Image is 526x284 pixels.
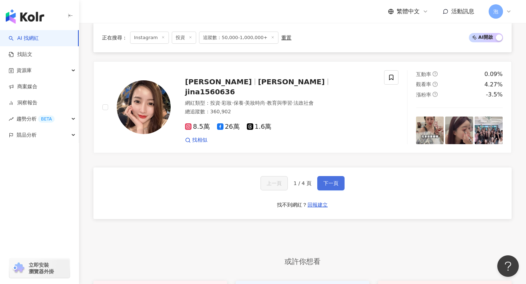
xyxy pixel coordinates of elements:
span: jina1560636 [185,87,235,96]
span: question-circle [433,71,438,76]
span: 正在搜尋 ： [102,35,127,41]
span: 教育與學習 [267,100,292,106]
button: 回報建立 [307,199,328,210]
img: post-image [475,117,503,145]
span: 回報建立 [308,202,328,208]
div: 找不到網紅？ [277,202,307,209]
a: 找相似 [185,137,207,144]
span: 1.6萬 [247,123,272,131]
span: 互動率 [416,71,431,77]
span: 立即安裝 瀏覽器外掛 [29,262,54,275]
span: · [232,100,233,106]
a: 洞察報告 [9,99,37,106]
div: -3.5% [486,91,503,99]
span: 趨勢分析 [17,111,55,127]
span: Instagram [130,32,169,44]
span: · [265,100,267,106]
img: KOL Avatar [117,80,171,134]
span: · [244,100,245,106]
span: 1 / 4 頁 [294,180,312,186]
span: 觀看率 [416,81,431,87]
img: logo [6,9,44,24]
iframe: Help Scout Beacon - Open [497,255,519,277]
span: 投資 [210,100,220,106]
button: 下一頁 [317,176,345,190]
div: 總追蹤數 ： 360,902 [185,108,375,115]
span: 追蹤數：50,000-1,000,000+ [199,32,278,44]
div: BETA [38,115,55,123]
a: chrome extension立即安裝 瀏覽器外掛 [9,259,70,278]
a: KOL Avatar[PERSON_NAME][PERSON_NAME]jina1560636網紅類型：投資·彩妝·保養·美妝時尚·教育與學習·法政社會總追蹤數：360,9028.5萬26萬1.... [93,61,512,153]
a: 商案媒合 [9,83,37,90]
span: question-circle [433,82,438,87]
span: 下一頁 [323,180,338,186]
div: 重置 [281,35,291,41]
span: 競品分析 [17,127,37,143]
span: 法政社會 [294,100,314,106]
a: searchAI 找網紅 [9,35,39,42]
div: 網紅類型 ： [185,100,375,107]
span: 漲粉率 [416,92,431,98]
img: chrome extension [11,262,26,274]
span: rise [9,117,14,122]
span: 26萬 [217,123,240,131]
span: · [220,100,222,106]
a: 找貼文 [9,51,32,58]
span: 投資 [172,32,196,44]
span: 8.5萬 [185,123,210,131]
span: 泡 [493,8,498,15]
span: · [292,100,294,106]
img: post-image [445,117,473,145]
span: [PERSON_NAME] [185,77,252,86]
span: question-circle [433,92,438,97]
span: 找相似 [192,137,207,144]
span: 彩妝 [222,100,232,106]
span: 活動訊息 [451,8,474,15]
span: 保養 [234,100,244,106]
span: [PERSON_NAME] [258,77,325,86]
span: 資源庫 [17,62,32,79]
button: 上一頁 [260,176,288,190]
img: post-image [416,117,444,145]
div: 0.09% [484,70,503,78]
span: 繁體中文 [397,8,420,15]
span: 或許你想看 [277,256,328,267]
span: 美妝時尚 [245,100,265,106]
div: 4.27% [484,81,503,89]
